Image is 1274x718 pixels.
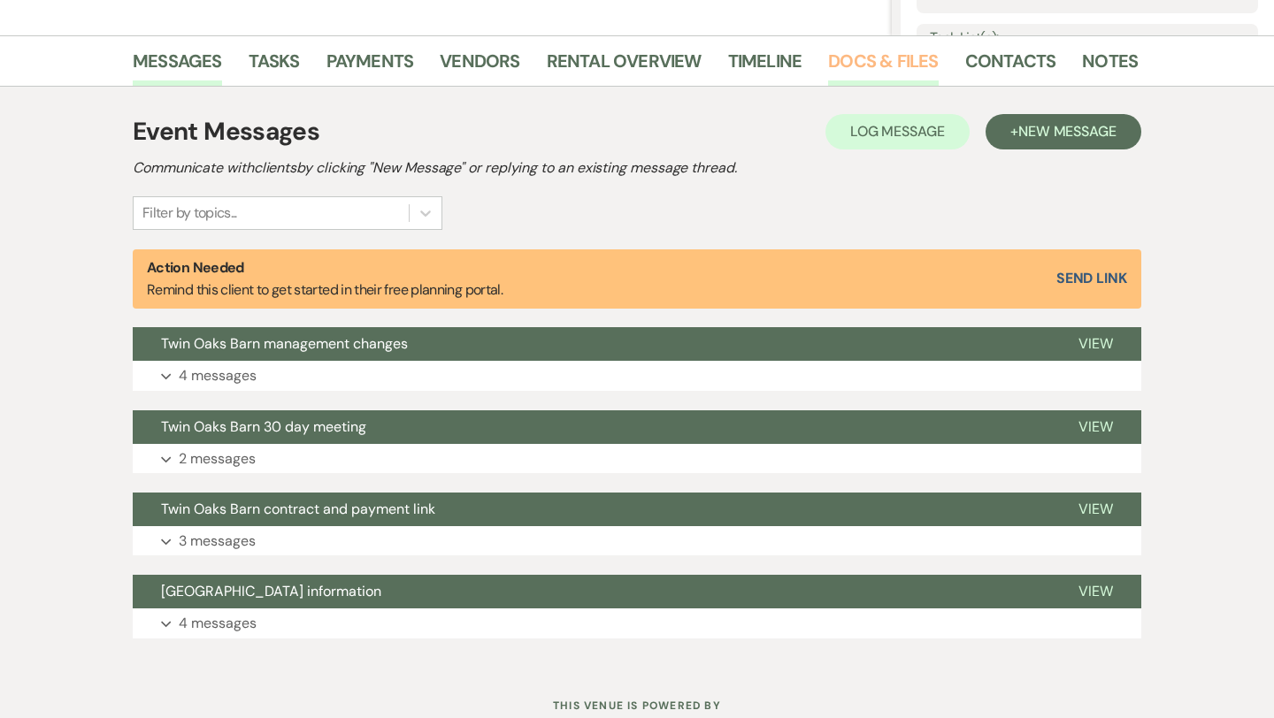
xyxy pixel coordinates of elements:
[133,526,1141,556] button: 3 messages
[249,47,300,86] a: Tasks
[133,575,1050,608] button: [GEOGRAPHIC_DATA] information
[179,530,256,553] p: 3 messages
[547,47,702,86] a: Rental Overview
[147,256,503,302] p: Remind this client to get started in their free planning portal.
[1082,47,1138,86] a: Notes
[179,612,257,635] p: 4 messages
[1078,417,1113,436] span: View
[133,608,1141,638] button: 4 messages
[133,361,1141,391] button: 4 messages
[440,47,519,86] a: Vendors
[965,47,1056,86] a: Contacts
[326,47,414,86] a: Payments
[986,114,1141,149] button: +New Message
[161,582,381,600] span: [GEOGRAPHIC_DATA] information
[133,410,1050,444] button: Twin Oaks Barn 30 day meeting
[1050,327,1141,361] button: View
[147,258,244,277] strong: Action Needed
[133,493,1050,526] button: Twin Oaks Barn contract and payment link
[1056,271,1127,286] button: Send Link
[825,114,970,149] button: Log Message
[133,327,1050,361] button: Twin Oaks Barn management changes
[179,364,257,387] p: 4 messages
[1050,575,1141,608] button: View
[1050,410,1141,444] button: View
[133,47,222,86] a: Messages
[133,113,319,150] h1: Event Messages
[728,47,802,86] a: Timeline
[1078,500,1113,518] span: View
[133,157,1141,179] h2: Communicate with clients by clicking "New Message" or replying to an existing message thread.
[850,122,945,141] span: Log Message
[1078,334,1113,353] span: View
[828,47,938,86] a: Docs & Files
[930,26,1245,51] label: Task List(s):
[1050,493,1141,526] button: View
[161,334,408,353] span: Twin Oaks Barn management changes
[161,417,366,436] span: Twin Oaks Barn 30 day meeting
[1078,582,1113,600] span: View
[142,202,237,224] div: Filter by topics...
[1018,122,1117,141] span: New Message
[133,444,1141,474] button: 2 messages
[161,500,435,518] span: Twin Oaks Barn contract and payment link
[179,447,256,470] p: 2 messages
